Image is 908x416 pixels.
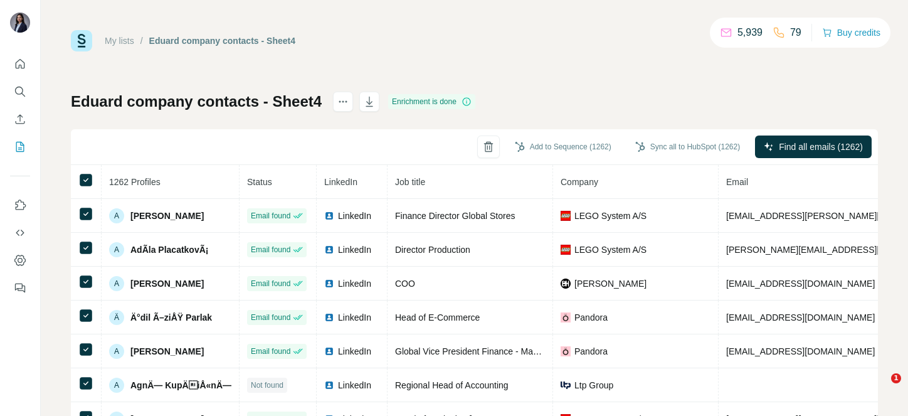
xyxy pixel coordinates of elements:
img: Surfe Logo [71,30,92,51]
img: LinkedIn logo [324,346,334,356]
button: Use Surfe API [10,221,30,244]
button: Enrich CSV [10,108,30,131]
span: Ltp Group [574,379,613,392]
span: Ä°dil Ã–ziÅŸ Parlak [130,311,212,324]
span: Regional Head of Accounting [395,380,509,390]
span: Status [247,177,272,187]
img: LinkedIn logo [324,380,334,390]
span: 1262 Profiles [109,177,161,187]
img: Avatar [10,13,30,33]
span: [PERSON_NAME] [130,210,204,222]
span: Email found [251,346,290,357]
span: AdÃla PlacatkovÃ¡ [130,243,208,256]
span: LinkedIn [338,277,371,290]
span: LinkedIn [338,210,371,222]
span: Job title [395,177,425,187]
img: company-logo [561,245,571,255]
span: Email [726,177,748,187]
span: 1 [891,373,901,383]
button: Quick start [10,53,30,75]
img: LinkedIn logo [324,211,334,221]
span: Head of E-Commerce [395,312,480,323]
span: Pandora [574,311,608,324]
button: Use Surfe on LinkedIn [10,194,30,216]
li: / [140,35,143,47]
button: Sync all to HubSpot (1262) [626,137,749,156]
img: company-logo [561,211,571,221]
img: LinkedIn logo [324,312,334,323]
button: Dashboard [10,249,30,272]
div: Eduard company contacts - Sheet4 [149,35,295,47]
button: Search [10,80,30,103]
span: Director Production [395,245,470,255]
span: [PERSON_NAME] [130,277,204,290]
button: Find all emails (1262) [755,136,872,158]
span: Company [561,177,598,187]
img: company-logo [561,312,571,323]
span: LinkedIn [338,345,371,358]
span: [PERSON_NAME] [130,345,204,358]
span: LEGO System A/S [574,243,647,256]
span: LinkedIn [324,177,357,187]
span: LinkedIn [338,243,371,256]
div: A [109,276,124,291]
span: [EMAIL_ADDRESS][DOMAIN_NAME] [726,279,875,289]
div: A [109,344,124,359]
iframe: Intercom live chat [865,373,895,403]
span: Email found [251,312,290,323]
img: LinkedIn logo [324,279,334,289]
p: 79 [790,25,801,40]
span: LinkedIn [338,311,371,324]
span: [PERSON_NAME] [574,277,647,290]
img: company-logo [561,279,571,289]
span: Find all emails (1262) [779,141,863,153]
span: Global Vice President Finance - Manufacturing [395,346,576,356]
button: actions [333,92,353,112]
span: [EMAIL_ADDRESS][DOMAIN_NAME] [726,346,875,356]
div: A [109,208,124,223]
button: My lists [10,136,30,158]
span: LEGO System A/S [574,210,647,222]
img: LinkedIn logo [324,245,334,255]
span: Pandora [574,345,608,358]
img: company-logo [561,380,571,390]
button: Feedback [10,277,30,299]
img: company-logo [561,346,571,356]
div: A [109,242,124,257]
button: Buy credits [822,24,880,41]
h1: Eduard company contacts - Sheet4 [71,92,322,112]
span: LinkedIn [338,379,371,392]
span: Not found [251,380,283,391]
span: Email found [251,278,290,289]
p: 5,939 [737,25,763,40]
span: AgnÄ— KupÄiÅ«nÄ— [130,379,231,392]
span: Finance Director Global Stores [395,211,515,221]
span: [EMAIL_ADDRESS][DOMAIN_NAME] [726,312,875,323]
a: My lists [105,36,134,46]
div: Ä [109,310,124,325]
span: COO [395,279,415,289]
button: Add to Sequence (1262) [506,137,620,156]
span: Email found [251,244,290,255]
span: Email found [251,210,290,221]
div: A [109,378,124,393]
div: Enrichment is done [388,94,475,109]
